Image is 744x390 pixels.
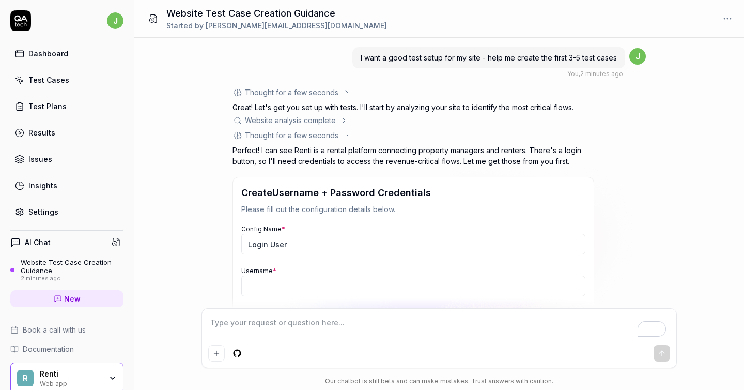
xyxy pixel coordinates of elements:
p: Perfect! I can see Renti is a rental platform connecting property managers and renters. There's a... [233,145,594,167]
div: Started by [166,20,387,31]
a: Documentation [10,343,123,354]
a: Results [10,123,123,143]
span: New [64,293,81,304]
textarea: To enrich screen reader interactions, please activate Accessibility in Grammarly extension settings [208,315,670,341]
span: Book a call with us [23,324,86,335]
span: R [17,370,34,386]
div: Thought for a few seconds [245,130,338,141]
a: Settings [10,202,123,222]
div: Thought for a few seconds [245,87,338,98]
a: Test Cases [10,70,123,90]
div: Test Plans [28,101,67,112]
div: Website Test Case Creation Guidance [21,258,123,275]
p: Great! Let's get you set up with tests. I'll start by analyzing your site to identify the most cr... [233,102,594,113]
label: Config Name [241,225,285,233]
div: Insights [28,180,57,191]
a: New [10,290,123,307]
input: My Config [241,234,585,254]
div: , 2 minutes ago [567,69,623,79]
div: Renti [40,369,102,379]
div: Dashboard [28,48,68,59]
button: Add attachment [208,345,225,362]
a: Test Plans [10,96,123,116]
p: Please fill out the configuration details below. [241,204,585,215]
a: Book a call with us [10,324,123,335]
div: Web app [40,379,102,387]
div: 2 minutes ago [21,275,123,282]
span: j [107,12,123,29]
div: Our chatbot is still beta and can make mistakes. Trust answers with caution. [202,377,677,386]
button: j [107,10,123,31]
div: Settings [28,206,58,217]
span: You [567,70,579,78]
a: Issues [10,149,123,169]
div: Website analysis complete [245,115,336,126]
a: Dashboard [10,43,123,64]
h3: Create Username + Password Credentials [241,186,585,200]
span: Documentation [23,343,74,354]
a: Website Test Case Creation Guidance2 minutes ago [10,258,123,282]
div: Test Cases [28,74,69,85]
label: Username [241,267,276,275]
span: I want a good test setup for my site - help me create the first 3-5 test cases [361,53,617,62]
div: Issues [28,154,52,164]
span: [PERSON_NAME][EMAIL_ADDRESS][DOMAIN_NAME] [206,21,387,30]
h1: Website Test Case Creation Guidance [166,6,387,20]
a: Insights [10,175,123,196]
h4: AI Chat [25,237,51,248]
span: j [629,48,646,65]
div: Results [28,127,55,138]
